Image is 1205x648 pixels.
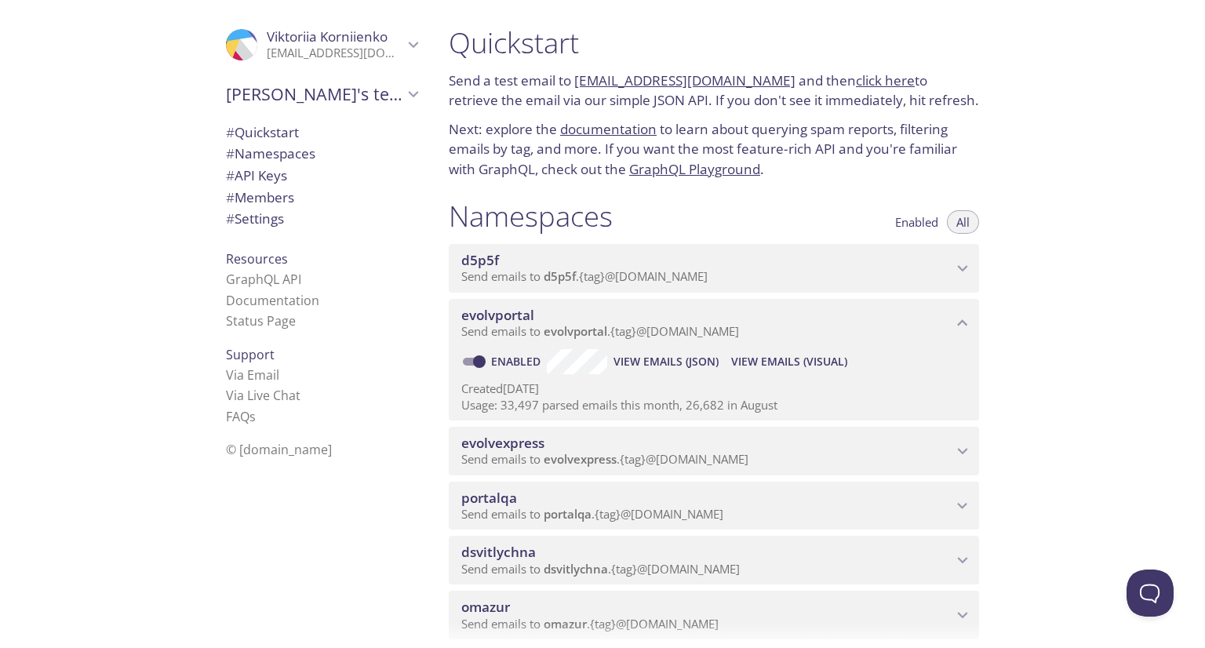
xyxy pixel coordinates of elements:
a: Via Email [226,366,279,384]
div: Quickstart [213,122,430,144]
button: View Emails (Visual) [725,349,854,374]
span: Quickstart [226,123,299,141]
div: d5p5f namespace [449,244,979,293]
a: Status Page [226,312,296,329]
span: Send emails to . {tag} @[DOMAIN_NAME] [461,506,723,522]
a: Via Live Chat [226,387,300,404]
div: Viktoriia Korniienko [213,19,430,71]
span: Members [226,188,294,206]
span: # [226,188,235,206]
span: Send emails to . {tag} @[DOMAIN_NAME] [461,323,739,339]
div: Evolv's team [213,74,430,115]
div: Namespaces [213,143,430,165]
p: Created [DATE] [461,380,967,397]
span: Settings [226,209,284,228]
a: GraphQL API [226,271,301,288]
span: evolvexpress [544,451,617,467]
span: View Emails (JSON) [613,352,719,371]
div: portalqa namespace [449,482,979,530]
div: dsvitlychna namespace [449,536,979,584]
span: © [DOMAIN_NAME] [226,441,332,458]
span: evolvexpress [461,434,544,452]
h1: Namespaces [449,198,613,234]
span: Namespaces [226,144,315,162]
span: portalqa [544,506,592,522]
div: evolvportal namespace [449,299,979,348]
span: Viktoriia Korniienko [267,27,388,46]
a: [EMAIL_ADDRESS][DOMAIN_NAME] [574,71,795,89]
span: API Keys [226,166,287,184]
span: dsvitlychna [544,561,608,577]
span: portalqa [461,489,517,507]
div: Members [213,187,430,209]
span: d5p5f [544,268,576,284]
a: GraphQL Playground [629,160,760,178]
p: Send a test email to and then to retrieve the email via our simple JSON API. If you don't see it ... [449,71,979,111]
span: s [249,408,256,425]
span: Send emails to . {tag} @[DOMAIN_NAME] [461,451,748,467]
span: # [226,209,235,228]
span: omazur [461,598,510,616]
button: All [947,210,979,234]
h1: Quickstart [449,25,979,60]
div: evolvexpress namespace [449,427,979,475]
span: # [226,166,235,184]
p: Usage: 33,497 parsed emails this month, 26,682 in August [461,397,967,413]
a: click here [856,71,915,89]
iframe: Help Scout Beacon - Open [1127,570,1174,617]
a: Documentation [226,292,319,309]
span: d5p5f [461,251,499,269]
span: Send emails to . {tag} @[DOMAIN_NAME] [461,268,708,284]
button: Enabled [886,210,948,234]
span: [PERSON_NAME]'s team [226,83,403,105]
span: # [226,123,235,141]
span: Send emails to . {tag} @[DOMAIN_NAME] [461,561,740,577]
p: Next: explore the to learn about querying spam reports, filtering emails by tag, and more. If you... [449,119,979,180]
span: Resources [226,250,288,268]
span: evolvportal [544,323,607,339]
span: dsvitlychna [461,543,536,561]
div: Team Settings [213,208,430,230]
span: evolvportal [461,306,534,324]
a: FAQ [226,408,256,425]
button: View Emails (JSON) [607,349,725,374]
a: Enabled [489,354,547,369]
span: # [226,144,235,162]
div: omazur namespace [449,591,979,639]
span: View Emails (Visual) [731,352,847,371]
p: [EMAIL_ADDRESS][DOMAIN_NAME] [267,46,403,61]
div: API Keys [213,165,430,187]
a: documentation [560,120,657,138]
span: Support [226,346,275,363]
